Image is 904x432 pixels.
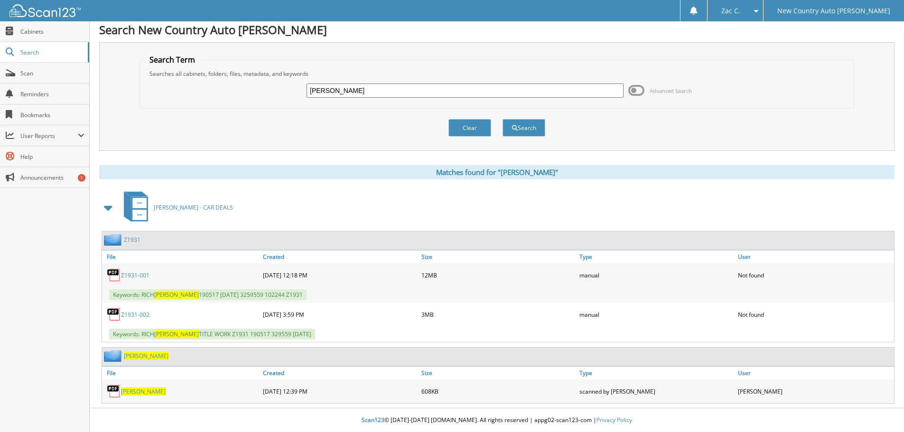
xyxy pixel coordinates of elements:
div: Not found [736,305,894,324]
span: Search [20,48,83,56]
span: Keywords: RICH 190517 [DATE] 3259559 102244 Z1931 [109,289,307,300]
div: [DATE] 3:59 PM [261,305,419,324]
div: 608KB [419,382,578,401]
a: Z1931-002 [121,311,149,319]
div: [DATE] 12:18 PM [261,266,419,285]
iframe: Chat Widget [857,386,904,432]
div: © [DATE]-[DATE] [DOMAIN_NAME]. All rights reserved | appg02-scan123-com | [90,409,904,432]
span: Reminders [20,90,84,98]
span: Scan [20,69,84,77]
a: File [102,367,261,379]
span: Zac C. [721,8,740,14]
span: New Country Auto [PERSON_NAME] [777,8,890,14]
div: 3MB [419,305,578,324]
a: Z1931 [124,236,140,244]
a: Type [577,367,736,379]
span: [PERSON_NAME] [154,330,199,338]
div: scanned by [PERSON_NAME] [577,382,736,401]
button: Search [503,119,545,137]
a: Type [577,250,736,263]
span: Scan123 [362,416,384,424]
a: [PERSON_NAME] [124,352,168,360]
a: File [102,250,261,263]
span: Cabinets [20,28,84,36]
div: 12MB [419,266,578,285]
div: [DATE] 12:39 PM [261,382,419,401]
span: Advanced Search [650,87,692,94]
a: Size [419,250,578,263]
a: Z1931-001 [121,271,149,279]
span: [PERSON_NAME] - CAR DEALS [154,203,233,211]
span: [PERSON_NAME] [154,291,199,299]
a: Created [261,250,419,263]
div: Searches all cabinets, folders, files, metadata, and keywords [145,70,849,78]
img: folder2.png [104,234,124,246]
h1: Search New Country Auto [PERSON_NAME] [99,22,895,37]
legend: Search Term [145,55,200,65]
div: Not found [736,266,894,285]
div: Matches found for "[PERSON_NAME]" [99,165,895,179]
span: Announcements [20,174,84,182]
a: Privacy Policy [596,416,632,424]
button: Clear [448,119,491,137]
a: [PERSON_NAME] [121,387,166,395]
div: [PERSON_NAME] [736,382,894,401]
div: manual [577,266,736,285]
span: Bookmarks [20,111,84,119]
span: Keywords: RICH TITLE WORK Z1931 190517 329559 [DATE] [109,329,315,340]
img: scan123-logo-white.svg [9,4,81,17]
img: PDF.png [107,384,121,398]
span: User Reports [20,132,78,140]
a: [PERSON_NAME] - CAR DEALS [118,189,233,226]
a: User [736,367,894,379]
img: folder2.png [104,350,124,362]
img: PDF.png [107,268,121,282]
img: PDF.png [107,307,121,322]
div: manual [577,305,736,324]
span: Help [20,153,84,161]
a: Size [419,367,578,379]
div: 1 [78,174,85,182]
a: Created [261,367,419,379]
a: User [736,250,894,263]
